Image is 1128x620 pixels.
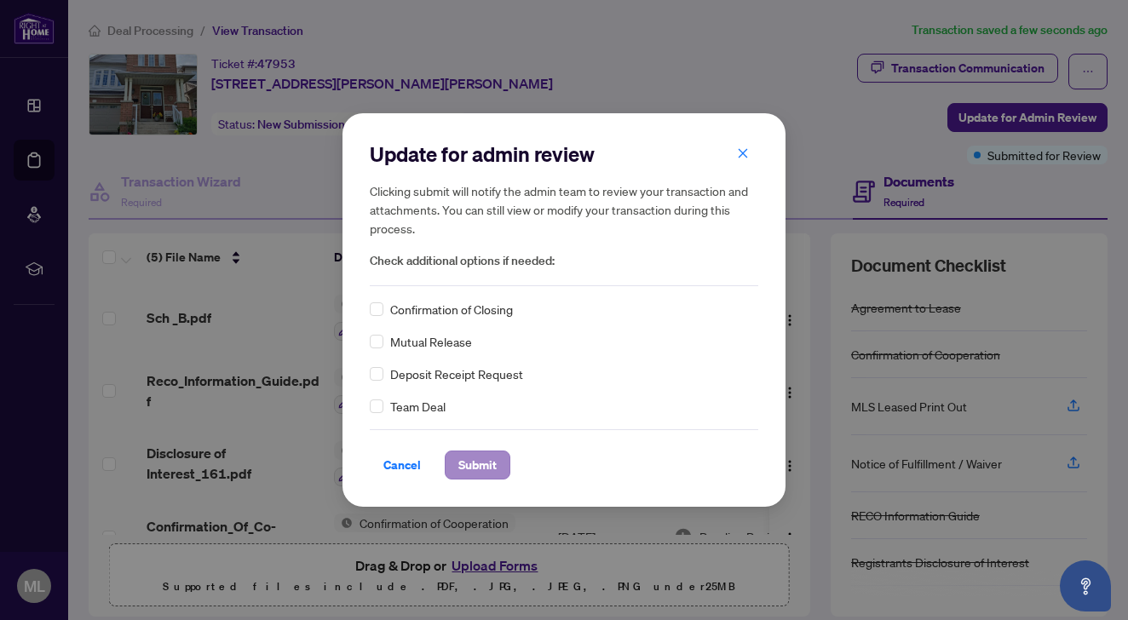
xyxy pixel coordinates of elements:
span: Mutual Release [390,332,472,351]
button: Cancel [370,451,435,479]
button: Submit [445,451,510,479]
span: Cancel [383,451,421,479]
span: close [737,147,749,159]
button: Open asap [1060,560,1111,611]
span: Submit [458,451,497,479]
h2: Update for admin review [370,141,758,168]
h5: Clicking submit will notify the admin team to review your transaction and attachments. You can st... [370,181,758,238]
span: Check additional options if needed: [370,251,758,271]
span: Team Deal [390,397,446,416]
span: Confirmation of Closing [390,300,513,319]
span: Deposit Receipt Request [390,365,523,383]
